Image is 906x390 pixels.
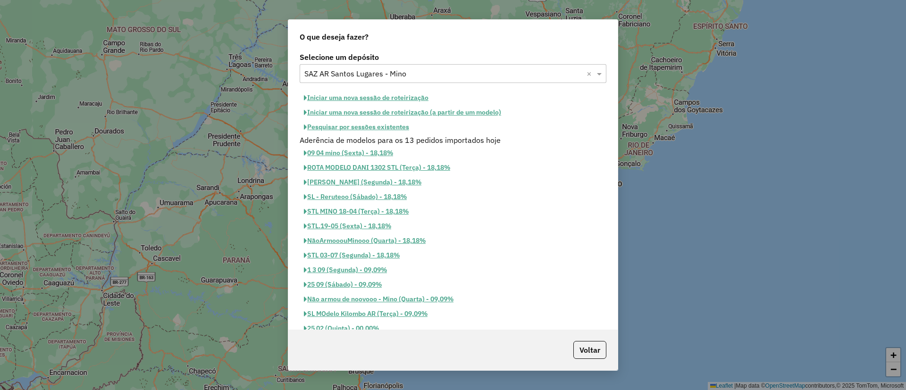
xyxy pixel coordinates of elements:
[300,219,395,233] button: STL.19-05 (Sexta) - 18,18%
[300,292,458,307] button: Não armou de noovooo - Mino (Quarta) - 09,09%
[300,105,505,120] button: Iniciar uma nova sessão de roteirização (a partir de um modelo)
[294,134,612,146] div: Aderência de modelos para os 13 pedidos importados hoje
[300,120,413,134] button: Pesquisar por sessões existentes
[587,68,595,79] span: Clear all
[300,51,606,63] label: Selecione um depósito
[300,263,391,277] button: 1 3 09 (Segunda) - 09,09%
[300,190,411,204] button: SL - Reruteoo (Sábado) - 18,18%
[300,248,404,263] button: STL 03-07 (Segunda) - 18,18%
[300,277,386,292] button: 25 09 (Sábado) - 09,09%
[300,307,432,321] button: SL MOdelo Kilombo AR (Terça) - 09,09%
[573,341,606,359] button: Voltar
[300,146,397,160] button: 09 04 mino (Sexta) - 18,18%
[300,321,383,336] button: 25 02 (Quinta) - 00,00%
[300,160,454,175] button: ROTA MODELO DANI 1302 STL (Terça) - 18,18%
[300,204,413,219] button: STL MINO 18-04 (Terça) - 18,18%
[300,175,426,190] button: [PERSON_NAME] (Segunda) - 18,18%
[300,31,369,42] span: O que deseja fazer?
[300,233,430,248] button: NãoArmooouMinooo (Quarta) - 18,18%
[300,91,433,105] button: Iniciar uma nova sessão de roteirização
